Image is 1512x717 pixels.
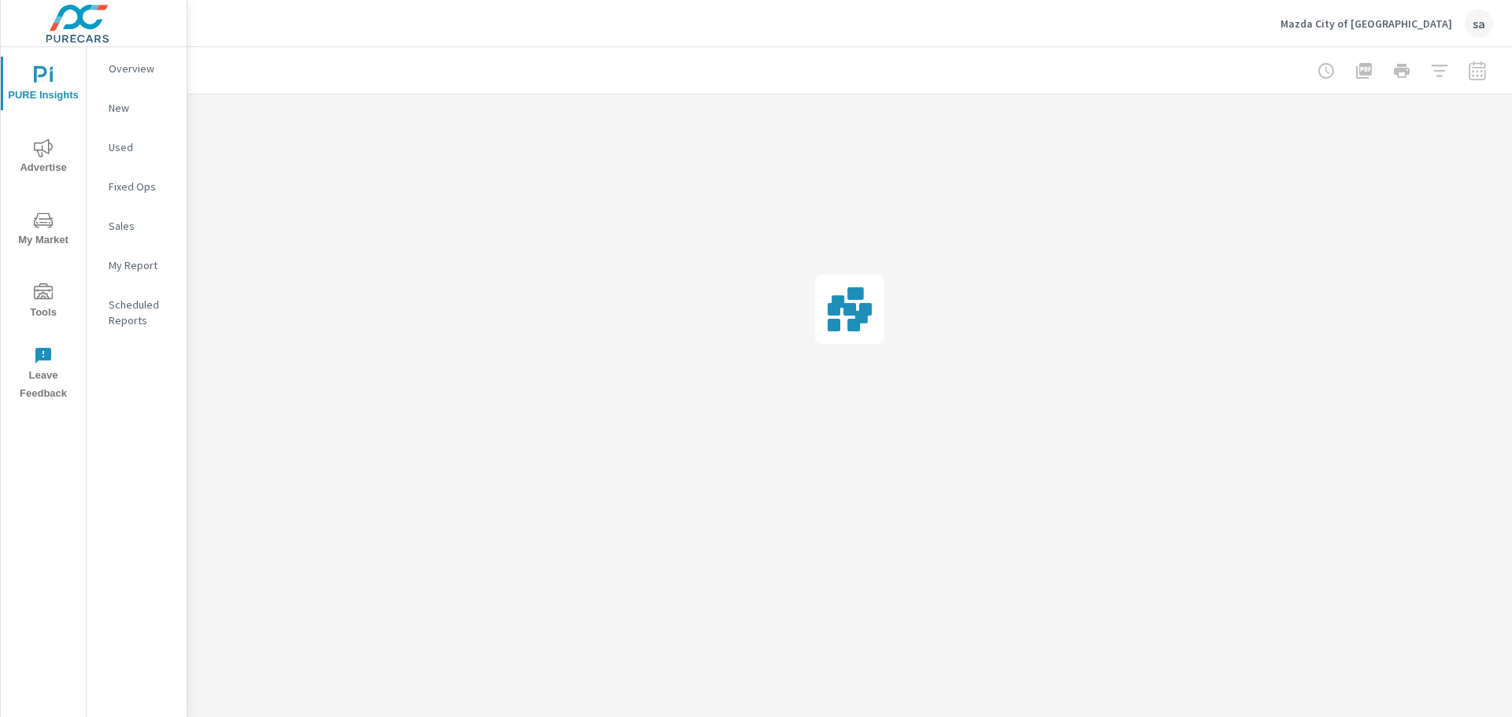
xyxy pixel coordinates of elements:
p: Fixed Ops [109,179,174,194]
div: Overview [87,57,187,80]
p: Mazda City of [GEOGRAPHIC_DATA] [1280,17,1452,31]
span: My Market [6,211,81,249]
span: Advertise [6,139,81,177]
span: Leave Feedback [6,346,81,403]
div: sa [1465,9,1493,38]
p: Used [109,139,174,155]
div: Fixed Ops [87,175,187,198]
div: My Report [87,253,187,277]
div: New [87,96,187,120]
p: New [109,100,174,116]
p: Scheduled Reports [109,297,174,328]
div: Sales [87,214,187,238]
p: Sales [109,218,174,234]
p: My Report [109,257,174,273]
div: nav menu [1,47,86,409]
p: Overview [109,61,174,76]
span: Tools [6,283,81,322]
span: PURE Insights [6,66,81,105]
div: Scheduled Reports [87,293,187,332]
div: Used [87,135,187,159]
